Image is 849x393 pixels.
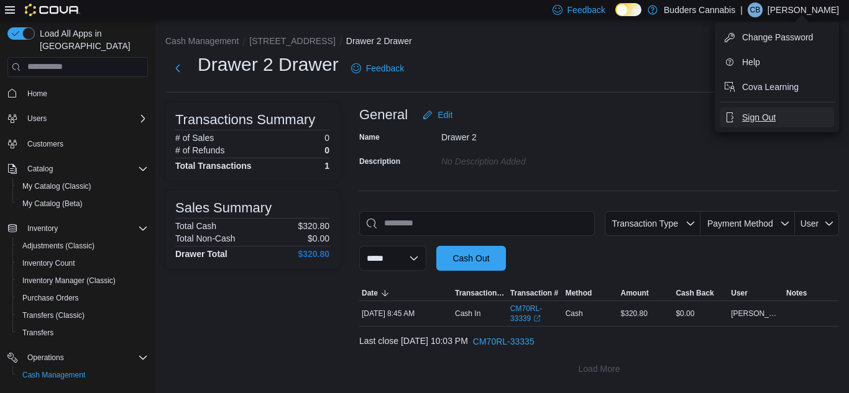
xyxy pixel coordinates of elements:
[700,211,795,236] button: Payment Method
[324,133,329,143] p: 0
[324,145,329,155] p: 0
[473,335,535,348] span: CM70RL-33335
[664,2,735,17] p: Budders Cannabis
[12,289,153,307] button: Purchase Orders
[17,273,148,288] span: Inventory Manager (Classic)
[17,179,96,194] a: My Catalog (Classic)
[22,137,68,151] a: Customers
[22,111,148,126] span: Users
[17,179,148,194] span: My Catalog (Classic)
[12,195,153,212] button: My Catalog (Beta)
[308,233,329,243] p: $0.00
[359,286,452,300] button: Date
[12,324,153,341] button: Transfers
[742,31,813,43] span: Change Password
[175,133,214,143] h6: # of Sales
[17,273,121,288] a: Inventory Manager (Classic)
[720,52,834,72] button: Help
[22,310,85,320] span: Transfers (Classic)
[22,111,52,126] button: Users
[795,211,839,236] button: User
[455,309,480,318] p: Cash In
[165,56,190,81] button: Next
[362,288,378,298] span: Date
[35,27,148,52] span: Load All Apps in [GEOGRAPHIC_DATA]
[673,306,728,321] div: $0.00
[175,249,227,259] h4: Drawer Total
[17,196,88,211] a: My Catalog (Beta)
[22,370,85,380] span: Cash Management
[510,304,561,323] a: CM70RL-33339External link
[579,363,620,375] span: Load More
[249,36,335,46] button: [STREET_ADDRESS]
[359,107,408,122] h3: General
[731,288,748,298] span: User
[615,3,641,16] input: Dark Mode
[359,156,400,166] label: Description
[22,293,79,303] span: Purchase Orders
[165,36,239,46] button: Cash Management
[27,89,47,99] span: Home
[12,366,153,384] button: Cash Management
[742,56,760,68] span: Help
[17,256,148,271] span: Inventory Count
[418,102,457,127] button: Edit
[707,219,773,228] span: Payment Method
[346,36,412,46] button: Drawer 2 Drawer
[324,161,329,171] h4: 1
[175,161,252,171] h4: Total Transactions
[198,52,339,77] h1: Drawer 2 Drawer
[359,356,839,381] button: Load More
[784,286,839,300] button: Notes
[25,4,80,16] img: Cova
[566,288,592,298] span: Method
[175,221,216,231] h6: Total Cash
[17,256,80,271] a: Inventory Count
[742,81,799,93] span: Cova Learning
[22,136,148,151] span: Customers
[801,219,819,228] span: User
[436,246,506,271] button: Cash Out
[12,237,153,255] button: Adjustments (Classic)
[22,328,53,338] span: Transfers
[175,112,315,127] h3: Transactions Summary
[621,288,649,298] span: Amount
[17,291,84,305] a: Purchase Orders
[17,291,148,305] span: Purchase Orders
[2,110,153,127] button: Users
[27,164,53,174] span: Catalog
[22,350,69,365] button: Operations
[452,252,489,264] span: Cash Out
[12,178,153,195] button: My Catalog (Classic)
[455,288,505,298] span: Transaction Type
[359,211,595,236] input: This is a search bar. As you type, the results lower in the page will automatically filter.
[17,325,58,340] a: Transfers
[359,306,452,321] div: [DATE] 8:45 AM
[612,219,678,228] span: Transaction Type
[17,196,148,211] span: My Catalog (Beta)
[508,286,563,300] button: Transaction #
[621,309,648,318] span: $320.80
[27,353,64,363] span: Operations
[22,241,94,251] span: Adjustments (Classic)
[17,368,148,382] span: Cash Management
[12,272,153,289] button: Inventory Manager (Classic)
[22,276,116,286] span: Inventory Manager (Classic)
[17,308,148,323] span: Transfers (Classic)
[22,258,75,268] span: Inventory Count
[452,286,508,300] button: Transaction Type
[22,161,58,176] button: Catalog
[22,199,83,209] span: My Catalog (Beta)
[22,350,148,365] span: Operations
[2,84,153,102] button: Home
[346,56,409,81] a: Feedback
[468,329,539,354] button: CM70RL-33335
[165,35,839,50] nav: An example of EuiBreadcrumbs
[618,286,674,300] button: Amount
[17,238,99,253] a: Adjustments (Classic)
[12,255,153,272] button: Inventory Count
[27,139,63,149] span: Customers
[441,151,608,166] div: No Description added
[17,368,90,382] a: Cash Management
[17,308,89,323] a: Transfers (Classic)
